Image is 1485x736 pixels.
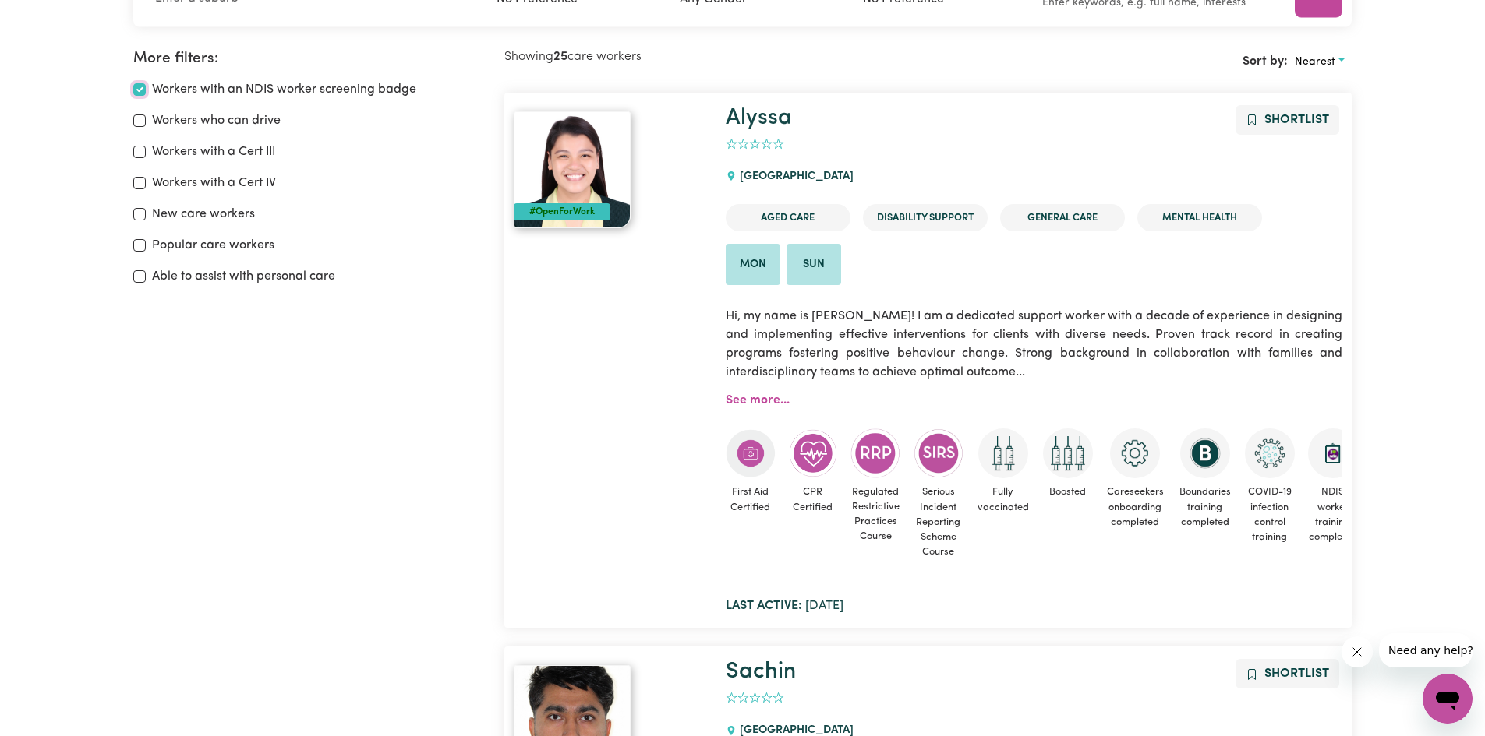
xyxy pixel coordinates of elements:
[152,205,255,224] label: New care workers
[1423,674,1473,724] iframe: Button to launch messaging window
[726,136,784,153] div: add rating by typing an integer from 0 to 5 or pressing arrow keys
[726,394,790,407] a: See more...
[726,600,843,612] span: [DATE]
[726,107,792,129] a: Alyssa
[133,50,486,68] h2: More filters:
[788,428,838,478] img: Care and support worker has completed CPR Certification
[726,244,780,286] li: Available on Mon
[1307,478,1359,551] span: NDIS worker training completed
[1178,478,1232,536] span: Boundaries training completed
[1137,204,1262,231] li: Mental Health
[1043,478,1093,505] span: Boosted
[1243,55,1288,68] span: Sort by:
[1308,428,1358,478] img: CS Academy: Introduction to NDIS Worker Training course completed
[152,143,275,161] label: Workers with a Cert III
[1295,56,1335,68] span: Nearest
[1379,633,1473,667] iframe: Message from company
[1264,667,1329,680] span: Shortlist
[514,203,610,220] div: #OpenForWork
[152,174,276,192] label: Workers with a Cert IV
[152,111,281,130] label: Workers who can drive
[914,428,963,478] img: CS Academy: Serious Incident Reporting Scheme course completed
[850,428,900,477] img: CS Academy: Regulated Restrictive Practices course completed
[1043,428,1093,478] img: Care and support worker has received booster dose of COVID-19 vaccination
[726,428,776,478] img: Care and support worker has completed First Aid Certification
[1288,50,1352,74] button: Sort search results
[1105,478,1165,536] span: Careseekers onboarding completed
[1245,478,1295,551] span: COVID-19 infection control training
[788,478,838,520] span: CPR Certified
[9,11,94,23] span: Need any help?
[726,156,863,198] div: [GEOGRAPHIC_DATA]
[726,600,802,612] b: Last active:
[514,111,631,228] img: View Alyssa's profile
[152,80,416,99] label: Workers with an NDIS worker screening badge
[514,111,707,228] a: Alyssa#OpenForWork
[978,428,1028,478] img: Care and support worker has received 2 doses of COVID-19 vaccine
[726,204,850,231] li: Aged Care
[152,267,335,286] label: Able to assist with personal care
[1236,105,1339,135] button: Add to shortlist
[726,478,776,520] span: First Aid Certified
[553,51,567,63] b: 25
[850,478,901,551] span: Regulated Restrictive Practices Course
[504,50,928,65] h2: Showing care workers
[1264,114,1329,126] span: Shortlist
[787,244,841,286] li: Available on Sun
[726,298,1342,391] p: Hi, my name is [PERSON_NAME]! I am a dedicated support worker with a decade of experience in desi...
[726,689,784,707] div: add rating by typing an integer from 0 to 5 or pressing arrow keys
[1000,204,1125,231] li: General Care
[726,660,796,683] a: Sachin
[1342,636,1373,667] iframe: Close message
[152,236,274,255] label: Popular care workers
[1236,659,1339,688] button: Add to shortlist
[1110,428,1160,478] img: CS Academy: Careseekers Onboarding course completed
[1180,428,1230,478] img: CS Academy: Boundaries in care and support work course completed
[914,478,963,565] span: Serious Incident Reporting Scheme Course
[976,478,1031,520] span: Fully vaccinated
[863,204,988,231] li: Disability Support
[1245,428,1295,478] img: CS Academy: COVID-19 Infection Control Training course completed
